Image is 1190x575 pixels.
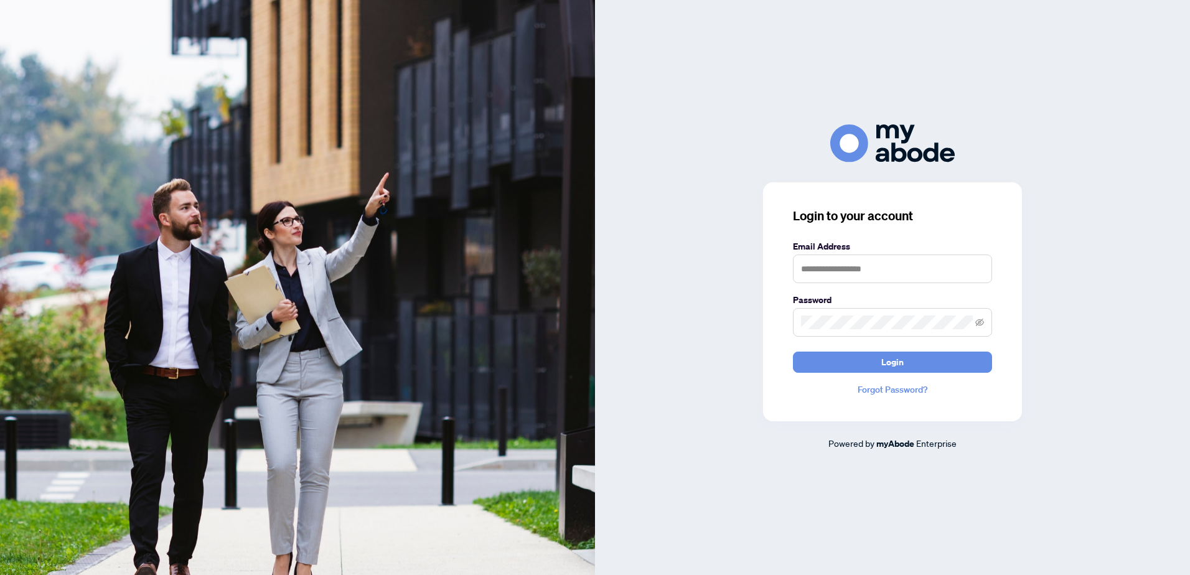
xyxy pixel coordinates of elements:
span: eye-invisible [975,318,984,327]
span: Powered by [828,437,874,449]
label: Password [793,293,992,307]
a: Forgot Password? [793,383,992,396]
img: ma-logo [830,124,955,162]
label: Email Address [793,240,992,253]
span: Enterprise [916,437,957,449]
a: myAbode [876,437,914,451]
span: Login [881,352,904,372]
button: Login [793,352,992,373]
h3: Login to your account [793,207,992,225]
